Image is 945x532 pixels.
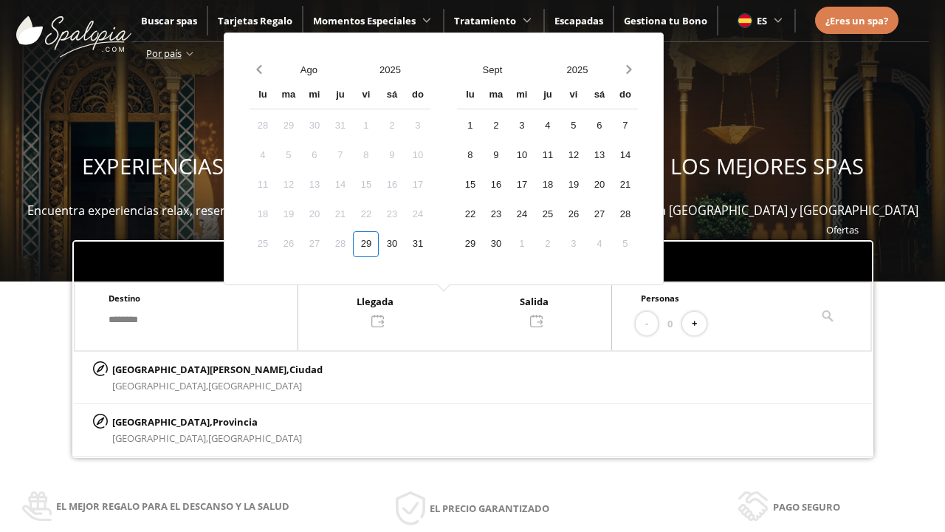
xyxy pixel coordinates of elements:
button: Open months overlay [450,57,535,83]
span: ¿Eres un spa? [825,14,888,27]
div: 8 [457,143,483,168]
button: Next month [619,57,638,83]
span: Ciudad [289,363,323,376]
div: 30 [301,113,327,139]
div: 30 [483,231,509,257]
div: 21 [612,172,638,198]
div: 29 [275,113,301,139]
a: Ofertas [826,223,859,236]
div: 2 [535,231,560,257]
span: Por país [146,47,182,60]
div: ju [327,83,353,109]
div: 3 [560,231,586,257]
div: 21 [327,202,353,228]
div: 12 [560,143,586,168]
div: ma [275,83,301,109]
button: Open years overlay [535,57,619,83]
div: do [612,83,638,109]
div: 7 [612,113,638,139]
div: 18 [535,172,560,198]
div: 1 [457,113,483,139]
span: [GEOGRAPHIC_DATA] [208,432,302,445]
div: 4 [586,231,612,257]
div: 5 [275,143,301,168]
span: Encuentra experiencias relax, reserva bonos spas y escapadas wellness para disfrutar en más de 40... [27,202,918,219]
div: Calendar days [250,113,430,257]
div: 2 [379,113,405,139]
div: 4 [250,143,275,168]
div: 1 [353,113,379,139]
a: Tarjetas Regalo [218,14,292,27]
div: 6 [586,113,612,139]
span: Destino [109,293,140,304]
div: 10 [509,143,535,168]
span: El mejor regalo para el descanso y la salud [56,498,289,514]
a: ¿Eres un spa? [825,13,888,29]
img: ImgLogoSpalopia.BvClDcEz.svg [16,1,131,58]
div: 17 [405,172,430,198]
div: 29 [353,231,379,257]
div: Calendar wrapper [457,83,638,257]
div: lu [250,83,275,109]
span: Provincia [213,415,258,429]
div: 19 [560,172,586,198]
div: lu [457,83,483,109]
div: 31 [327,113,353,139]
div: 13 [586,143,612,168]
div: 24 [509,202,535,228]
div: mi [509,83,535,109]
span: [GEOGRAPHIC_DATA] [208,379,302,392]
div: 26 [560,202,586,228]
div: 18 [250,202,275,228]
div: 28 [612,202,638,228]
div: 15 [457,172,483,198]
div: 5 [612,231,638,257]
div: 13 [301,172,327,198]
div: 14 [327,172,353,198]
div: 16 [483,172,509,198]
div: ju [535,83,560,109]
button: Open months overlay [268,57,349,83]
div: vi [353,83,379,109]
p: [GEOGRAPHIC_DATA][PERSON_NAME], [112,361,323,378]
div: 27 [586,202,612,228]
button: Open years overlay [349,57,430,83]
a: Gestiona tu Bono [624,14,707,27]
div: 24 [405,202,430,228]
div: 29 [457,231,483,257]
span: EXPERIENCIAS WELLNESS PARA REGALAR Y DISFRUTAR EN LOS MEJORES SPAS [82,151,864,181]
div: 7 [327,143,353,168]
div: sá [586,83,612,109]
div: 2 [483,113,509,139]
div: 5 [560,113,586,139]
div: sá [379,83,405,109]
div: 30 [379,231,405,257]
div: 9 [379,143,405,168]
span: [GEOGRAPHIC_DATA], [112,379,208,392]
span: El precio garantizado [430,500,549,516]
div: Calendar wrapper [250,83,430,257]
div: 28 [250,113,275,139]
div: mi [301,83,327,109]
div: 12 [275,172,301,198]
div: 25 [250,231,275,257]
div: 25 [535,202,560,228]
div: 11 [535,143,560,168]
span: [GEOGRAPHIC_DATA], [112,432,208,445]
div: 6 [301,143,327,168]
div: 16 [379,172,405,198]
span: Personas [641,293,679,304]
a: Buscar spas [141,14,197,27]
div: ma [483,83,509,109]
div: do [405,83,430,109]
div: 10 [405,143,430,168]
div: 20 [301,202,327,228]
div: 3 [405,113,430,139]
div: 3 [509,113,535,139]
div: 26 [275,231,301,257]
a: Escapadas [554,14,603,27]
